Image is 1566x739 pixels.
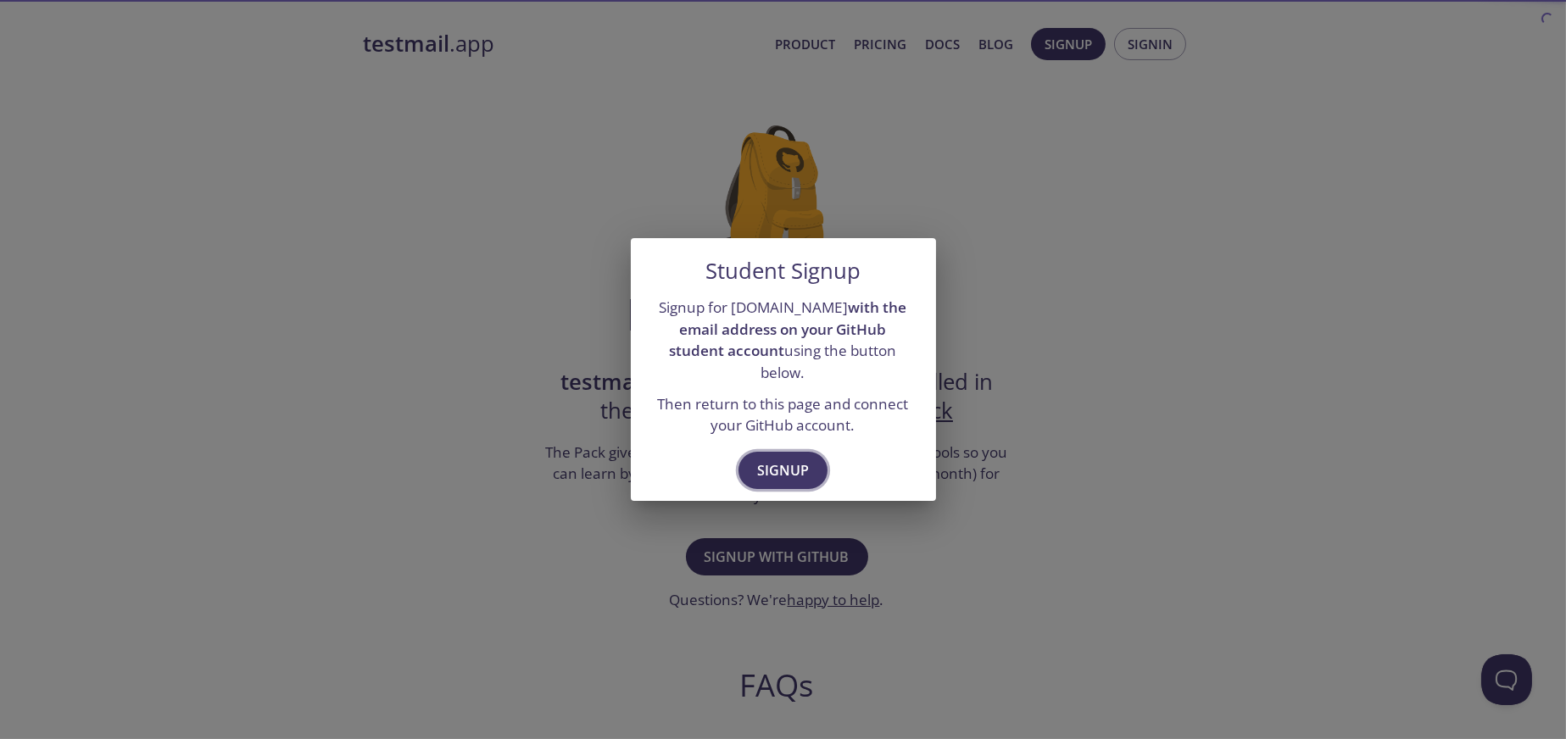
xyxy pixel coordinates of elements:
[757,458,809,482] span: Signup
[705,258,861,284] h5: Student Signup
[670,297,907,360] strong: with the email address on your GitHub student account
[738,452,828,489] button: Signup
[651,297,916,384] p: Signup for [DOMAIN_NAME] using the button below.
[651,393,916,436] p: Then return to this page and connect your GitHub account.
